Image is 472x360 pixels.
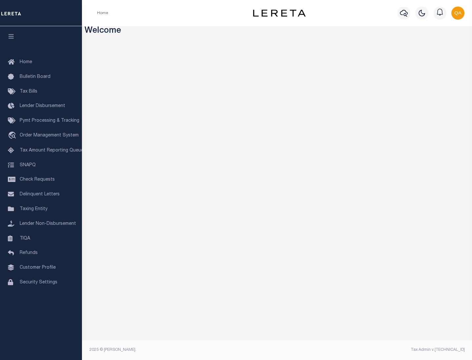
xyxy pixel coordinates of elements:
img: logo-dark.svg [253,9,305,17]
span: Order Management System [20,133,79,138]
span: Security Settings [20,280,57,285]
div: 2025 © [PERSON_NAME]. [85,347,277,353]
li: Home [97,10,108,16]
i: travel_explore [8,132,18,140]
span: Lender Non-Disbursement [20,222,76,226]
span: Customer Profile [20,265,56,270]
img: svg+xml;base64,PHN2ZyB4bWxucz0iaHR0cDovL3d3dy53My5vcmcvMjAwMC9zdmciIHBvaW50ZXItZXZlbnRzPSJub25lIi... [451,7,464,20]
span: Delinquent Letters [20,192,60,197]
span: Taxing Entity [20,207,48,211]
h3: Welcome [85,26,470,36]
span: Bulletin Board [20,75,50,79]
span: Tax Bills [20,89,37,94]
span: Refunds [20,251,38,255]
span: Home [20,60,32,64]
span: Pymt Processing & Tracking [20,118,79,123]
div: Tax Admin v.[TECHNICAL_ID] [282,347,465,353]
span: Check Requests [20,177,55,182]
span: Lender Disbursement [20,104,65,108]
span: SNAPQ [20,163,36,167]
span: TIQA [20,236,30,241]
span: Tax Amount Reporting Queue [20,148,84,153]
